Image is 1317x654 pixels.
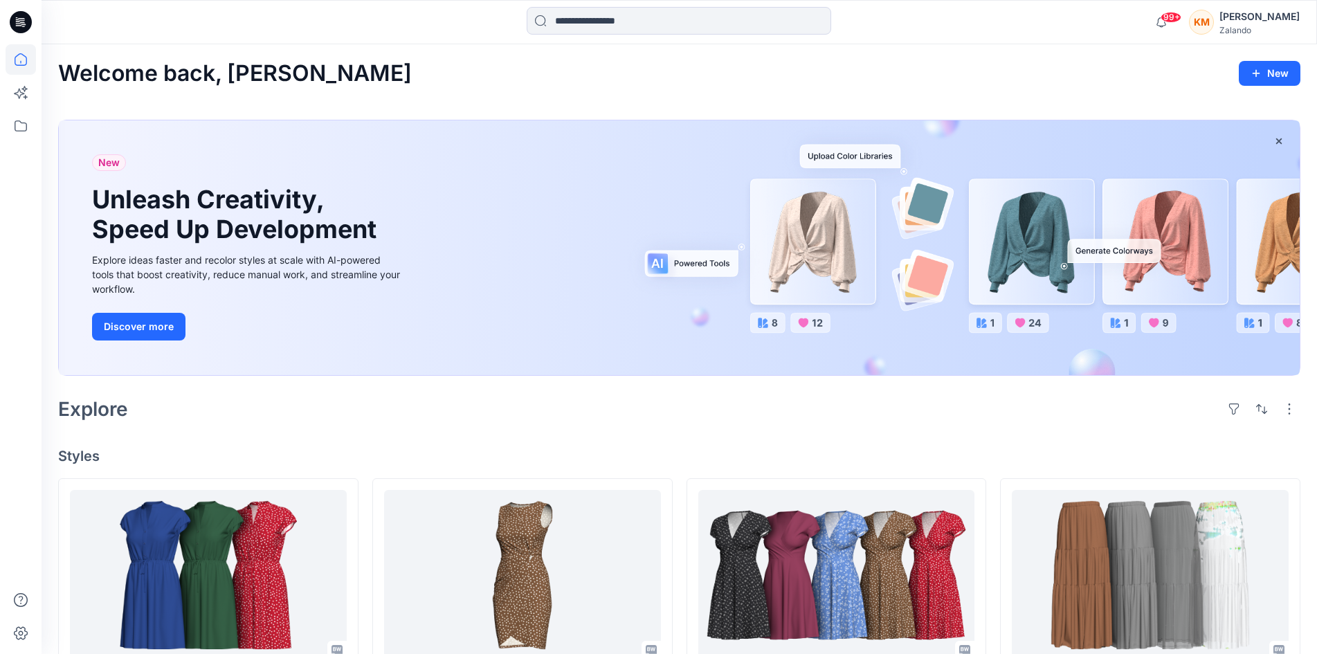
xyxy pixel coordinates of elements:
[92,253,403,296] div: Explore ideas faster and recolor styles at scale with AI-powered tools that boost creativity, red...
[1219,25,1300,35] div: Zalando
[1161,12,1181,23] span: 99+
[58,448,1300,464] h4: Styles
[92,185,383,244] h1: Unleash Creativity, Speed Up Development
[58,61,412,87] h2: Welcome back, [PERSON_NAME]
[1189,10,1214,35] div: KM
[58,398,128,420] h2: Explore
[92,313,403,340] a: Discover more
[1219,8,1300,25] div: [PERSON_NAME]
[92,313,185,340] button: Discover more
[98,154,120,171] span: New
[1239,61,1300,86] button: New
